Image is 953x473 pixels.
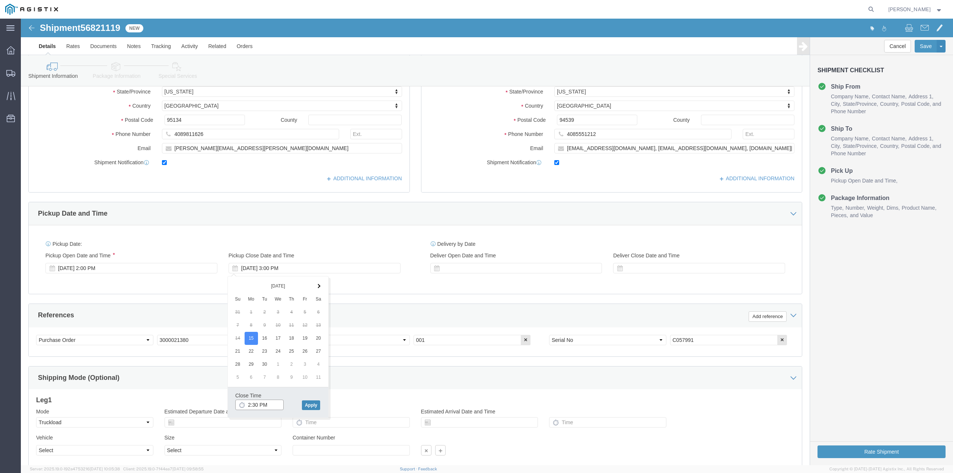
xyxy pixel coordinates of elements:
[829,466,944,472] span: Copyright © [DATE]-[DATE] Agistix Inc., All Rights Reserved
[5,4,58,15] img: logo
[888,5,943,14] button: [PERSON_NAME]
[123,467,204,471] span: Client: 2025.19.0-7f44ea7
[172,467,204,471] span: [DATE] 09:58:55
[21,19,953,465] iframe: FS Legacy Container
[90,467,120,471] span: [DATE] 10:05:38
[888,5,931,13] span: Lisa Phan
[418,467,437,471] a: Feedback
[400,467,418,471] a: Support
[30,467,120,471] span: Server: 2025.19.0-192a4753216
